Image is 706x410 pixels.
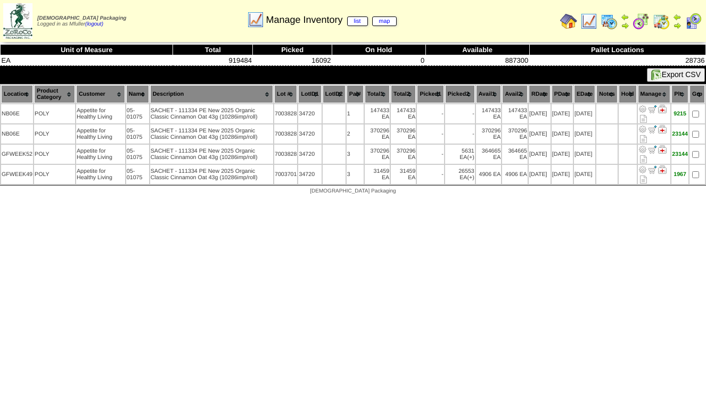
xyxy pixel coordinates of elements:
td: [DATE] [574,165,595,184]
img: zoroco-logo-small.webp [3,3,32,39]
td: [DATE] [574,104,595,123]
img: home.gif [560,13,577,30]
td: Appetite for Healthy Living [76,165,125,184]
td: POLY [34,104,75,123]
th: EDate [574,85,595,103]
td: 7003828 [274,124,298,144]
div: 1967 [672,171,688,178]
img: Move [648,105,656,113]
th: Grp [689,85,705,103]
th: Available [425,45,529,55]
td: 364665 EA [476,145,502,164]
img: Adjust [638,145,647,154]
th: Lot # [274,85,298,103]
th: Hold [619,85,637,103]
td: 370296 EA [365,124,390,144]
td: - [417,145,444,164]
img: line_graph.gif [580,13,597,30]
td: SACHET - 111334 PE New 2025 Organic Classic Cinnamon Oat 43g (10286imp/roll) [150,145,273,164]
td: - [417,104,444,123]
td: [DATE] [529,165,551,184]
td: [DATE] [529,104,551,123]
img: excel.gif [651,70,662,80]
span: [DEMOGRAPHIC_DATA] Packaging [37,15,126,21]
th: LotID2 [323,85,346,103]
span: [DEMOGRAPHIC_DATA] Packaging [310,188,396,194]
img: arrowleft.gif [621,13,629,21]
img: Adjust [638,165,647,174]
div: (+) [467,154,474,161]
th: Unit of Measure [1,45,173,55]
td: 147433 EA [391,104,416,123]
i: Note [640,155,647,163]
th: Manage [638,85,671,103]
th: Location [1,85,33,103]
td: 7003828 [274,145,298,164]
a: (logout) [85,21,103,27]
th: RDate [529,85,551,103]
img: Move [648,165,656,174]
img: Move [648,145,656,154]
td: 147433 EA [502,104,528,123]
button: Export CSV [647,68,705,82]
td: SACHET - 111334 PE New 2025 Organic Classic Cinnamon Oat 43g (10286imp/roll) [150,124,273,144]
td: 7003828 [274,104,298,123]
td: POLY [34,165,75,184]
td: 05-01075 [126,165,149,184]
td: [DATE] [552,124,573,144]
td: 34720 [298,124,321,144]
td: Appetite for Healthy Living [76,104,125,123]
td: 370296 EA [365,145,390,164]
img: calendarprod.gif [601,13,618,30]
td: [DATE] [529,124,551,144]
img: Manage Hold [658,165,667,174]
img: arrowleft.gif [673,13,682,21]
img: Manage Hold [658,145,667,154]
div: 9215 [672,111,688,117]
div: (+) [467,174,474,181]
td: 05-01075 [126,104,149,123]
td: [DATE] [552,165,573,184]
td: 7003701 [274,165,298,184]
td: Appetite for Healthy Living [76,145,125,164]
img: arrowright.gif [621,21,629,30]
td: [DATE] [552,104,573,123]
td: 2 [347,124,364,144]
td: GFWEEK52 [1,145,33,164]
td: 5631 EA [445,145,475,164]
th: Total2 [391,85,416,103]
th: Picked [253,45,332,55]
img: Manage Hold [658,105,667,113]
span: Logged in as Mfuller [37,15,126,27]
img: Move [648,125,656,133]
td: 05-01075 [126,145,149,164]
td: 0 [332,55,425,66]
img: Manage Hold [658,125,667,133]
td: NB06E [1,104,33,123]
div: 23144 [672,131,688,137]
i: Note [640,135,647,143]
img: calendarblend.gif [633,13,650,30]
th: Pallet Locations [529,45,705,55]
img: line_graph.gif [247,11,264,28]
th: Description [150,85,273,103]
th: PDate [552,85,573,103]
a: list [347,16,368,26]
td: Appetite for Healthy Living [76,124,125,144]
td: - [445,124,475,144]
td: 1 [347,104,364,123]
th: Product Category [34,85,75,103]
td: - [445,104,475,123]
td: SACHET - 111334 PE New 2025 Organic Classic Cinnamon Oat 43g (10286imp/roll) [150,104,273,123]
td: 4906 EA [476,165,502,184]
th: On Hold [332,45,425,55]
td: NB06E [1,124,33,144]
th: Total1 [365,85,390,103]
td: 26553 EA [445,165,475,184]
i: Note [640,115,647,123]
th: Notes [596,85,618,103]
td: 3 [347,145,364,164]
th: Picked1 [417,85,444,103]
th: Picked2 [445,85,475,103]
div: 23144 [672,151,688,157]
